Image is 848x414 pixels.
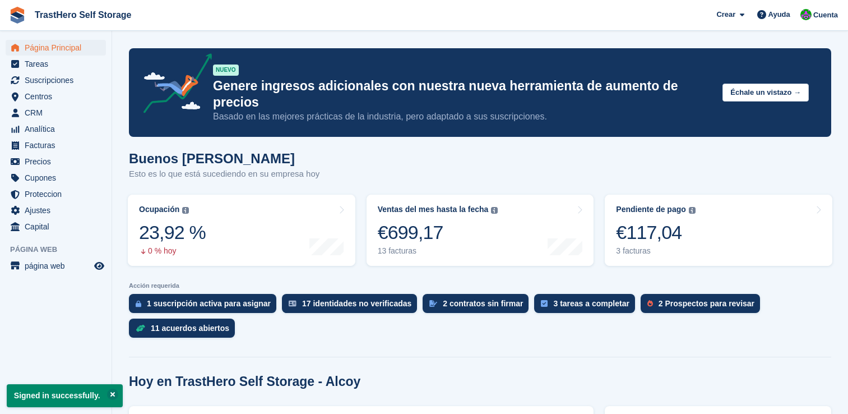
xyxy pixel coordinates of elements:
[139,246,206,256] div: 0 % hoy
[302,299,411,308] div: 17 identidades no verificadas
[616,205,685,214] div: Pendiente de pago
[716,9,735,20] span: Crear
[813,10,838,21] span: Cuenta
[641,294,766,319] a: 2 Prospectos para revisar
[182,207,189,214] img: icon-info-grey-7440780725fd019a000dd9b08b2336e03edf1995a4989e88bcd33f0948082b44.svg
[689,207,696,214] img: icon-info-grey-7440780725fd019a000dd9b08b2336e03edf1995a4989e88bcd33f0948082b44.svg
[378,221,498,244] div: €699,17
[129,168,319,181] p: Esto es lo que está sucediendo en su empresa hoy
[25,56,92,72] span: Tareas
[6,154,106,169] a: menu
[534,294,640,319] a: 3 tareas a completar
[136,324,145,332] img: deal-1b604bf984904fb50ccaf53a9ad4b4a5d6e5aea283cecdc64d6e3604feb123c2.svg
[25,154,92,169] span: Precios
[213,78,713,111] p: Genere ingresos adicionales con nuestra nueva herramienta de aumento de precios
[25,89,92,104] span: Centros
[6,89,106,104] a: menu
[378,205,489,214] div: Ventas del mes hasta la fecha
[289,300,296,307] img: verify_identity-adf6edd0f0f0b5bbfe63781bf79b02c33cf7c696d77639b501bdc392416b5a36.svg
[6,170,106,186] a: menu
[800,9,812,20] img: Roberto Penades
[6,186,106,202] a: menu
[6,121,106,137] a: menu
[129,319,240,343] a: 11 acuerdos abiertos
[213,65,239,76] div: NUEVO
[136,300,141,307] img: active_subscription_to_allocate_icon-d502201f5373d7db506a760aba3b589e785aa758c864c3986d89f69b8ff3...
[282,294,423,319] a: 17 identidades no verificadas
[768,9,790,20] span: Ayuda
[605,195,832,266] a: Pendiente de pago €117,04 3 facturas
[443,299,523,308] div: 2 contratos sin firmar
[128,195,355,266] a: Ocupación 23,92 % 0 % hoy
[151,324,229,333] div: 11 acuerdos abiertos
[7,384,123,407] p: Signed in successfully.
[30,6,136,24] a: TrastHero Self Storage
[213,111,713,123] p: Basado en las mejores prácticas de la industria, pero adaptado a sus suscripciones.
[6,219,106,234] a: menu
[25,203,92,218] span: Ajustes
[25,258,92,274] span: página web
[659,299,754,308] div: 2 Prospectos para revisar
[553,299,629,308] div: 3 tareas a completar
[722,84,809,102] button: Échale un vistazo →
[25,105,92,121] span: CRM
[129,374,360,389] h2: Hoy en TrastHero Self Storage - Alcoy
[25,121,92,137] span: Analítica
[25,137,92,153] span: Facturas
[129,294,282,319] a: 1 suscripción activa para asignar
[10,244,112,255] span: Página web
[616,221,695,244] div: €117,04
[6,137,106,153] a: menu
[541,300,548,307] img: task-75834270c22a3079a89374b754ae025e5fb1db73e45f91037f5363f120a921f8.svg
[378,246,498,256] div: 13 facturas
[147,299,271,308] div: 1 suscripción activa para asignar
[25,186,92,202] span: Proteccion
[6,72,106,88] a: menu
[25,72,92,88] span: Suscripciones
[129,282,831,289] p: Acción requerida
[616,246,695,256] div: 3 facturas
[25,219,92,234] span: Capital
[92,259,106,273] a: Vista previa de la tienda
[423,294,534,319] a: 2 contratos sin firmar
[6,105,106,121] a: menu
[491,207,498,214] img: icon-info-grey-7440780725fd019a000dd9b08b2336e03edf1995a4989e88bcd33f0948082b44.svg
[6,258,106,274] a: menú
[134,53,212,117] img: price-adjustments-announcement-icon-8257ccfd72463d97f412b2fc003d46551f7dbcb40ab6d574587a9cd5c0d94...
[367,195,594,266] a: Ventas del mes hasta la fecha €699,17 13 facturas
[647,300,653,307] img: prospect-51fa495bee0391a8d652442698ab0144808aea92771e9ea1ae160a38d050c398.svg
[6,40,106,56] a: menu
[429,300,437,307] img: contract_signature_icon-13c848040528278c33f63329250d36e43548de30e8caae1d1a13099fd9432cc5.svg
[139,221,206,244] div: 23,92 %
[129,151,319,166] h1: Buenos [PERSON_NAME]
[9,7,26,24] img: stora-icon-8386f47178a22dfd0bd8f6a31ec36ba5ce8667c1dd55bd0f319d3a0aa187defe.svg
[25,40,92,56] span: Página Principal
[25,170,92,186] span: Cupones
[6,203,106,218] a: menu
[6,56,106,72] a: menu
[139,205,179,214] div: Ocupación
